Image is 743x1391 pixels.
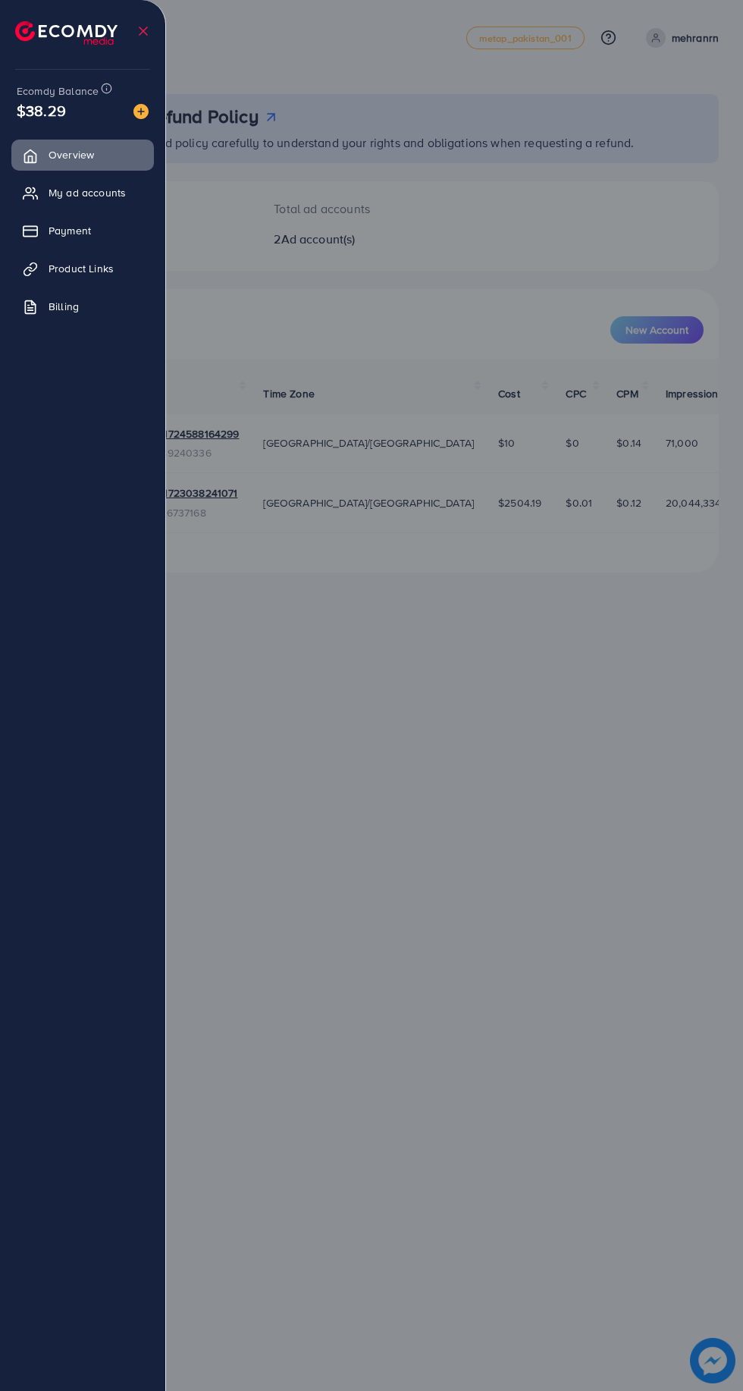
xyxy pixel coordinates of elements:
[11,177,154,208] a: My ad accounts
[11,140,154,170] a: Overview
[11,253,154,284] a: Product Links
[49,185,126,200] span: My ad accounts
[133,104,149,119] img: image
[11,215,154,246] a: Payment
[15,21,118,45] img: logo
[49,261,114,276] span: Product Links
[49,223,91,238] span: Payment
[49,147,94,162] span: Overview
[11,291,154,322] a: Billing
[17,83,99,99] span: Ecomdy Balance
[49,299,79,314] span: Billing
[17,99,66,121] span: $38.29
